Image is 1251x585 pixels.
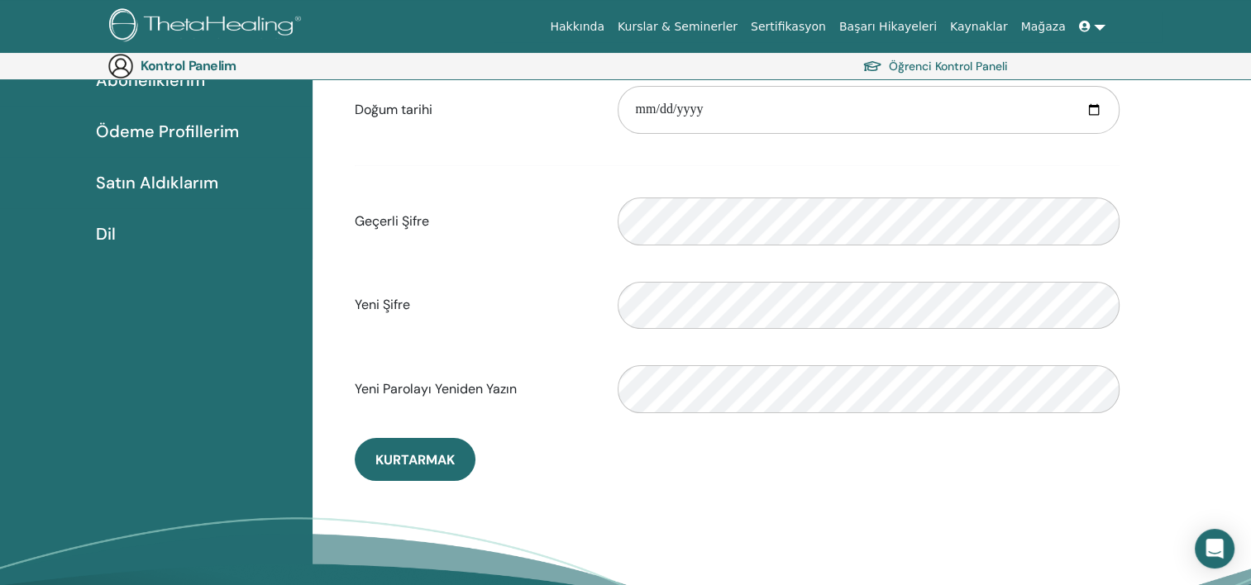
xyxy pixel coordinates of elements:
span: Ödeme Profillerim [96,119,239,144]
img: logo.png [109,8,307,45]
div: Intercom Messenger'ı açın [1195,529,1234,568]
label: Yeni Parolayı Yeniden Yazın [342,373,605,405]
a: Kaynaklar [943,12,1015,42]
span: Aboneliklerim [96,68,205,93]
a: Sertifikasyon [744,12,833,42]
h3: Kontrol Panelim [141,58,306,74]
button: Kurtarmak [355,438,475,481]
span: Satın Aldıklarım [96,170,218,195]
a: Öğrenci Kontrol Paneli [862,55,1008,78]
a: Mağaza [1014,12,1072,42]
a: Hakkında [543,12,611,42]
font: Öğrenci Kontrol Paneli [889,59,1008,74]
img: generic-user-icon.jpg [107,53,134,79]
a: Başarı Hikayeleri [833,12,943,42]
label: Doğum tarihi [342,94,605,126]
span: Dil [96,221,116,246]
a: Kurslar & Seminerler [611,12,744,42]
img: graduation-cap.svg [862,59,882,74]
label: Yeni Şifre [342,289,605,321]
label: Geçerli Şifre [342,206,605,237]
span: Kurtarmak [375,451,455,468]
